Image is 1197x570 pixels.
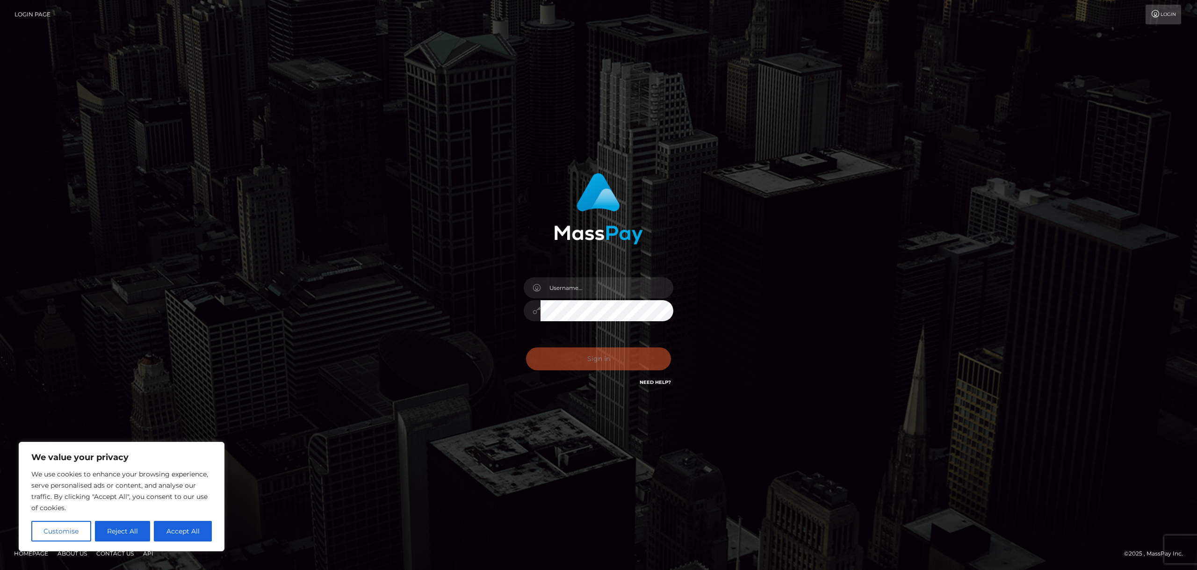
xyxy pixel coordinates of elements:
a: Contact Us [93,546,137,561]
input: Username... [541,277,673,298]
div: We value your privacy [19,442,224,551]
a: Need Help? [640,379,671,385]
a: About Us [54,546,91,561]
a: API [139,546,157,561]
button: Customise [31,521,91,541]
div: © 2025 , MassPay Inc. [1124,548,1190,559]
button: Reject All [95,521,151,541]
a: Login [1146,5,1181,24]
p: We value your privacy [31,452,212,463]
a: Homepage [10,546,52,561]
a: Login Page [14,5,50,24]
p: We use cookies to enhance your browsing experience, serve personalised ads or content, and analys... [31,469,212,513]
button: Accept All [154,521,212,541]
img: MassPay Login [554,173,643,245]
